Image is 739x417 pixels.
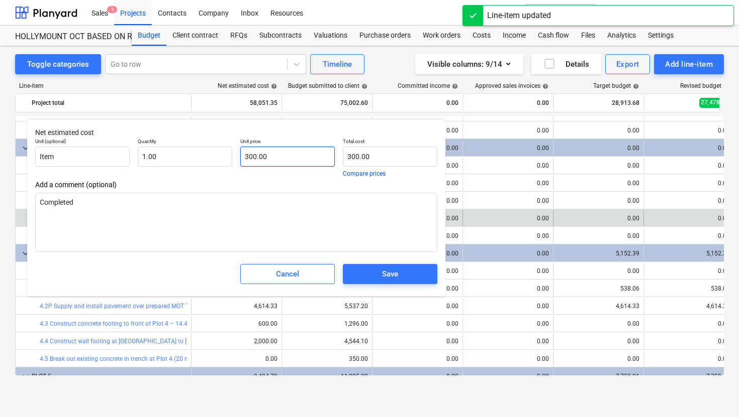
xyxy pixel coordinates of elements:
div: Income [497,26,532,46]
div: Toggle categories [27,58,89,71]
a: Work orders [417,26,467,46]
div: 0.00 [558,145,639,152]
span: keyboard_arrow_down [20,142,32,154]
div: 58,051.35 [196,95,278,111]
div: Line-item [15,82,191,89]
div: 4,544.10 [344,338,368,345]
div: 75,002.60 [286,95,368,111]
div: 0.00 [648,145,730,152]
a: Analytics [601,26,642,46]
button: Toggle categories [15,54,101,74]
div: 0.00 [627,232,639,239]
span: help [359,83,367,89]
div: 0.00 [467,127,549,134]
span: help [721,83,729,89]
div: 0.00 [627,355,639,362]
div: Visible columns : 9/14 [427,58,511,71]
span: Add a comment (optional) [35,181,437,189]
div: PLOT 5 [32,368,187,384]
div: Net estimated cost [218,82,277,89]
div: Costs [467,26,497,46]
iframe: Chat Widget [689,369,739,417]
span: 1 [107,6,117,13]
div: 0.00 [718,215,730,222]
div: 7,759.01 [648,373,730,380]
div: Line-item updated [487,10,551,22]
div: 0.00 [627,215,639,222]
div: HOLLYMOUNT OCT BASED ON REV [DATE] [15,32,120,42]
button: Details [531,54,601,74]
div: 0.00 [627,320,639,327]
a: Budget [132,26,166,46]
span: help [269,83,277,89]
div: 0.00 [467,285,549,292]
div: 0.00 [718,180,730,187]
div: 0.00 [467,320,549,327]
div: 0.00 [467,197,549,204]
div: 0.00 [377,355,458,362]
div: 0.00 [718,267,730,274]
div: 0.00 [467,95,549,111]
div: 0.00 [627,197,639,204]
div: 0.00 [627,162,639,169]
div: 0.00 [627,180,639,187]
div: 0.00 [467,338,549,345]
div: 1,296.00 [344,320,368,327]
div: 600.00 [258,320,278,327]
div: 0.00 [377,95,458,111]
p: Unit (optional) [35,138,130,147]
div: 0.00 [265,355,278,362]
div: Valuations [308,26,353,46]
div: 0.00 [627,267,639,274]
div: 0.00 [377,373,458,380]
a: 4.3 Construct concrete footing to front of Plot 4 – 14.4 m length [40,320,213,327]
div: 0.00 [377,320,458,327]
button: Save [343,264,437,284]
span: keyboard_arrow_down [20,370,32,382]
div: 0.00 [627,127,639,134]
span: 27,478.68 [699,98,730,107]
p: Unit price [240,138,335,147]
div: 0.00 [467,215,549,222]
a: Subcontracts [253,26,308,46]
div: 0.00 [467,373,549,380]
div: Purchase orders [353,26,417,46]
a: 4.5 Break out existing concrete in trench at Plot 4 (20 m × 0.7 m, 75% complete) [40,355,254,362]
div: Committed income [398,82,458,89]
button: Export [605,54,651,74]
button: Cancel [240,264,335,284]
div: Details [543,58,589,71]
a: 4.4 Construct wall footing at [GEOGRAPHIC_DATA] to [GEOGRAPHIC_DATA] 4 (75% complete) [40,338,292,345]
button: Add line-item [654,54,724,74]
a: Settings [642,26,680,46]
div: Export [616,58,639,71]
div: 0.00 [377,338,458,345]
div: 0.00 [467,180,549,187]
div: 0.00 [718,320,730,327]
a: Files [575,26,601,46]
div: Client contract [166,26,224,46]
button: Timeline [310,54,364,74]
a: 4.2P Supply and install pavement over prepared MOT Type 1 to rear of Plot 4 (North side) [40,303,281,310]
div: 0.00 [718,232,730,239]
button: Visible columns:9/14 [415,54,523,74]
div: 0.00 [377,303,458,310]
div: 0.00 [467,145,549,152]
div: 2,000.00 [254,338,278,345]
div: Approved sales invoices [475,82,548,89]
div: Revised budget [680,82,729,89]
a: RFQs [224,26,253,46]
div: 0.00 [718,162,730,169]
div: Target budget [593,82,639,89]
div: 538.06 [620,285,639,292]
div: 11,285.82 [286,373,368,380]
span: help [631,83,639,89]
div: 4,614.33 [254,303,278,310]
div: 0.00 [467,355,549,362]
p: Net estimated cost [35,127,437,138]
